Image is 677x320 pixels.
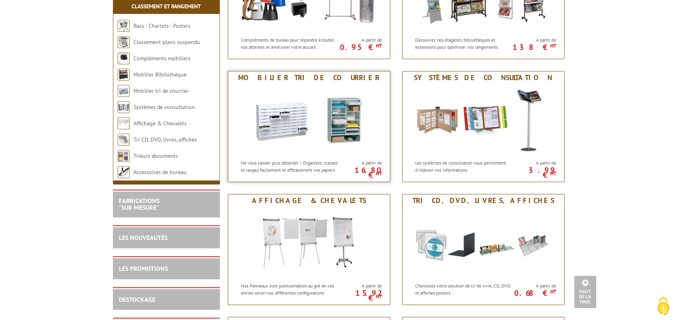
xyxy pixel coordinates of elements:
[376,293,381,300] sup: HT
[511,291,556,295] p: 0.68 €
[118,134,130,146] img: Tri CD, DVD, livres, affiches
[230,73,388,82] div: Mobilier tri de courrier
[410,207,557,278] img: Tri CD, DVD, livres, affiches
[133,169,187,176] a: Accessoires de bureau
[133,103,195,111] a: Systèmes de consultation
[337,291,381,300] p: 15.92 €
[415,36,513,50] p: Découvrez nos étagères, bibliothèques et extensions pour optimiser vos rangements.
[550,42,556,49] sup: HT
[574,276,596,308] a: Haut de la page
[341,283,381,289] span: A partir de
[118,117,130,129] img: Affichage & Chevalets
[133,152,178,159] a: Trieurs documents
[118,85,130,97] img: Mobilier tri de courrier
[402,71,564,182] a: Systèmes de consultation Systèmes de consultation Les systèmes de consultation vous permettent d'...
[230,196,388,205] div: Affichage & Chevalets
[550,170,556,177] sup: HT
[118,36,130,48] img: Classement plans suspendu
[259,207,358,278] img: Affichage & Chevalets
[132,3,201,10] a: Classement et Rangement
[119,197,160,212] a: FABRICATIONS"Sur Mesure"
[649,293,677,320] button: Cookies (fenêtre modale)
[515,160,556,166] span: A partir de
[410,84,557,155] img: Systèmes de consultation
[118,150,130,162] img: Trieurs documents
[511,45,556,50] p: 138 €
[415,159,513,173] p: Les systèmes de consultation vous permettent d'indexer vos informations.
[118,101,130,113] img: Systèmes de consultation
[133,120,187,127] a: Affichage & Chevalets
[118,69,130,80] img: Mobilier Bibliothèque
[404,196,562,205] div: Tri CD, DVD, livres, affiches
[241,36,339,50] p: Compléments de bureau pour répondre à toutes vos attentes et améliorer votre accueil.
[402,194,564,305] a: Tri CD, DVD, livres, affiches Tri CD, DVD, livres, affiches Choisissez votre solution de tri de l...
[241,282,339,296] p: Nos Panneaux sont positionnables au gré de vos envies selon vos différentes configurations.
[241,159,339,180] p: Ne vous laisser plus déborder ! Organisez, classez et rangez facilement et efficacement vos papie...
[133,87,189,94] a: Mobilier tri de courrier
[404,73,562,82] div: Systèmes de consultation
[118,166,130,178] img: Accessoires de bureau
[118,52,130,64] img: Compléments mobiliers
[133,71,187,78] a: Mobilier Bibliothèque
[119,264,168,272] a: LES PROMOTIONS
[228,71,390,182] a: Mobilier tri de courrier Mobilier tri de courrier Ne vous laisser plus déborder ! Organisez, clas...
[341,160,381,166] span: A partir de
[337,168,381,177] p: 16.80 €
[236,84,382,155] img: Mobilier tri de courrier
[133,136,197,143] a: Tri CD, DVD, livres, affiches
[341,37,381,43] span: A partir de
[511,168,556,177] p: 3.99 €
[376,170,381,177] sup: HT
[515,37,556,43] span: A partir de
[653,296,673,316] img: Cookies (fenêtre modale)
[119,234,168,241] a: LES NOUVEAUTÉS
[337,45,381,50] p: 0.95 €
[133,22,191,29] a: Bacs - Chariots - Posters
[119,295,155,303] a: DESTOCKAGE
[118,20,130,32] img: Bacs - Chariots - Posters
[228,194,390,305] a: Affichage & Chevalets Affichage & Chevalets Nos Panneaux sont positionnables au gré de vos envies...
[376,42,381,49] sup: HT
[415,282,513,296] p: Choisissez votre solution de tri de livre, CD, DVD et affiches posters.
[550,288,556,295] sup: HT
[133,38,200,46] a: Classement plans suspendu
[133,55,191,62] a: Compléments mobiliers
[515,283,556,289] span: A partir de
